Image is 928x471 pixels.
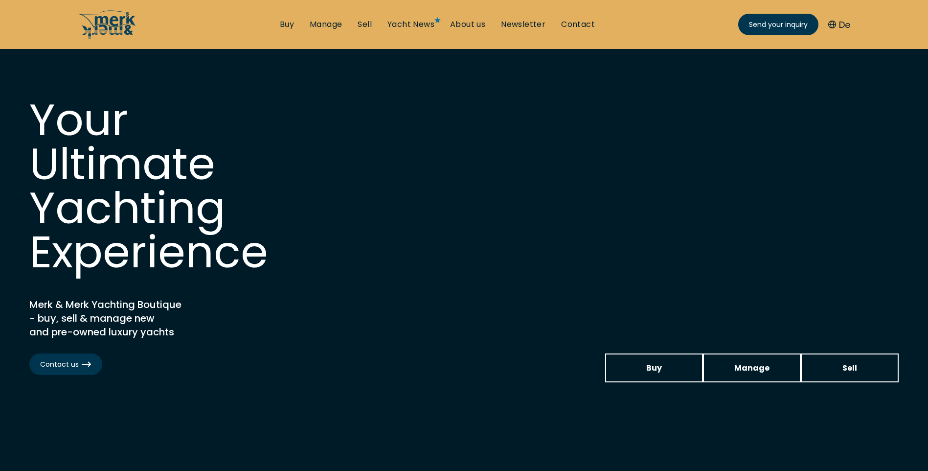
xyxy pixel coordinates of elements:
[450,19,485,30] a: About us
[605,353,703,382] a: Buy
[358,19,372,30] a: Sell
[29,98,323,274] h1: Your Ultimate Yachting Experience
[561,19,595,30] a: Contact
[646,362,662,374] span: Buy
[280,19,294,30] a: Buy
[842,362,857,374] span: Sell
[801,353,899,382] a: Sell
[738,14,818,35] a: Send your inquiry
[29,353,102,375] a: Contact us
[501,19,545,30] a: Newsletter
[310,19,342,30] a: Manage
[40,359,91,370] span: Contact us
[387,19,434,30] a: Yacht News
[749,20,808,30] span: Send your inquiry
[828,18,850,31] button: De
[29,298,274,339] h2: Merk & Merk Yachting Boutique - buy, sell & manage new and pre-owned luxury yachts
[734,362,770,374] span: Manage
[703,353,801,382] a: Manage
